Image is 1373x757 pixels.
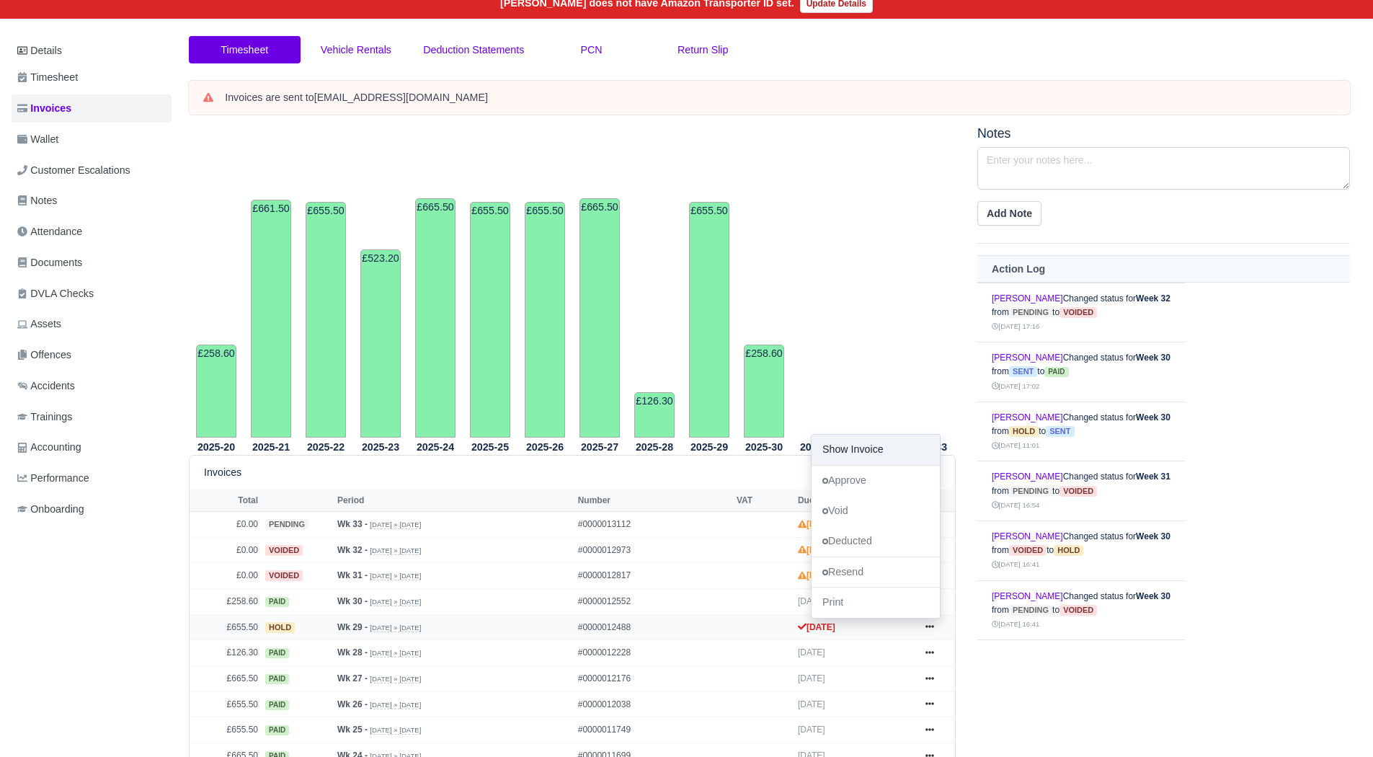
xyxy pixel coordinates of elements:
[370,675,421,683] small: [DATE] » [DATE]
[360,249,401,438] td: £523.20
[190,614,262,640] td: £655.50
[977,283,1185,342] td: Changed status for from to
[12,37,172,64] a: Details
[408,438,463,456] th: 2025-24
[798,519,835,529] strong: [DATE]
[17,192,57,209] span: Notes
[370,546,421,555] small: [DATE] » [DATE]
[517,438,572,456] th: 2025-26
[353,438,408,456] th: 2025-23
[12,125,172,154] a: Wallet
[334,490,574,511] th: Period
[992,531,1063,541] a: [PERSON_NAME]
[572,438,627,456] th: 2025-27
[574,717,733,743] td: #0000011749
[1009,545,1047,556] span: voided
[204,466,241,479] h6: Invoices
[682,438,737,456] th: 2025-29
[579,198,620,438] td: £665.50
[17,439,81,456] span: Accounting
[1114,590,1373,757] iframe: Chat Widget
[337,545,368,555] strong: Wk 32 -
[647,36,759,64] a: Return Slip
[370,701,421,709] small: [DATE] » [DATE]
[627,438,682,456] th: 2025-28
[190,666,262,692] td: £665.50
[992,322,1039,330] small: [DATE] 17:16
[12,280,172,308] a: DVLA Checks
[265,570,303,581] span: voided
[189,438,244,456] th: 2025-20
[1059,605,1097,616] span: voided
[977,342,1185,402] td: Changed status for from to
[737,438,791,456] th: 2025-30
[812,435,940,465] a: Show Invoice
[992,501,1039,509] small: [DATE] 16:54
[574,640,733,666] td: #0000012228
[314,92,488,103] strong: [EMAIL_ADDRESS][DOMAIN_NAME]
[190,691,262,717] td: £655.50
[798,699,825,709] span: [DATE]
[265,622,295,633] span: hold
[337,622,368,632] strong: Wk 29 -
[1044,367,1068,377] span: paid
[812,466,940,496] a: Approve
[17,316,61,332] span: Assets
[977,640,1185,700] td: Changed status for from to
[189,36,301,64] a: Timesheet
[798,570,835,580] strong: [DATE]
[370,521,421,529] small: [DATE] » [DATE]
[370,572,421,580] small: [DATE] » [DATE]
[265,674,289,684] span: paid
[265,648,289,658] span: paid
[1054,545,1083,556] span: hold
[370,649,421,658] small: [DATE] » [DATE]
[190,563,262,589] td: £0.00
[977,461,1185,521] td: Changed status for from to
[812,526,940,556] a: Deducted
[992,620,1039,628] small: [DATE] 16:41
[337,570,368,580] strong: Wk 31 -
[992,472,1063,482] a: [PERSON_NAME]
[12,249,172,277] a: Documents
[190,717,262,743] td: £655.50
[794,490,912,511] th: Due
[301,36,412,64] a: Vehicle Rentals
[12,433,172,461] a: Accounting
[977,201,1041,226] button: Add Note
[196,345,236,438] td: £258.60
[265,545,303,556] span: voided
[1136,353,1170,363] strong: Week 30
[17,69,78,86] span: Timesheet
[12,94,172,123] a: Invoices
[337,596,368,606] strong: Wk 30 -
[791,438,846,456] th: 2025-31
[265,725,289,735] span: paid
[306,202,346,438] td: £655.50
[733,490,794,511] th: VAT
[574,691,733,717] td: #0000012038
[574,512,733,538] td: #0000013112
[574,589,733,615] td: #0000012552
[689,202,729,438] td: £655.50
[744,345,784,438] td: £258.60
[12,372,172,400] a: Accidents
[1136,293,1170,304] strong: Week 32
[190,512,262,538] td: £0.00
[12,464,172,492] a: Performance
[12,341,172,369] a: Offences
[798,647,825,658] span: [DATE]
[12,403,172,431] a: Trainings
[12,310,172,338] a: Assets
[12,495,172,523] a: Onboarding
[574,537,733,563] td: #0000012973
[992,560,1039,568] small: [DATE] 16:41
[12,218,172,246] a: Attendance
[298,438,353,456] th: 2025-22
[992,412,1063,422] a: [PERSON_NAME]
[17,285,94,302] span: DVLA Checks
[1009,426,1039,437] span: hold
[190,589,262,615] td: £258.60
[812,588,940,618] a: Print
